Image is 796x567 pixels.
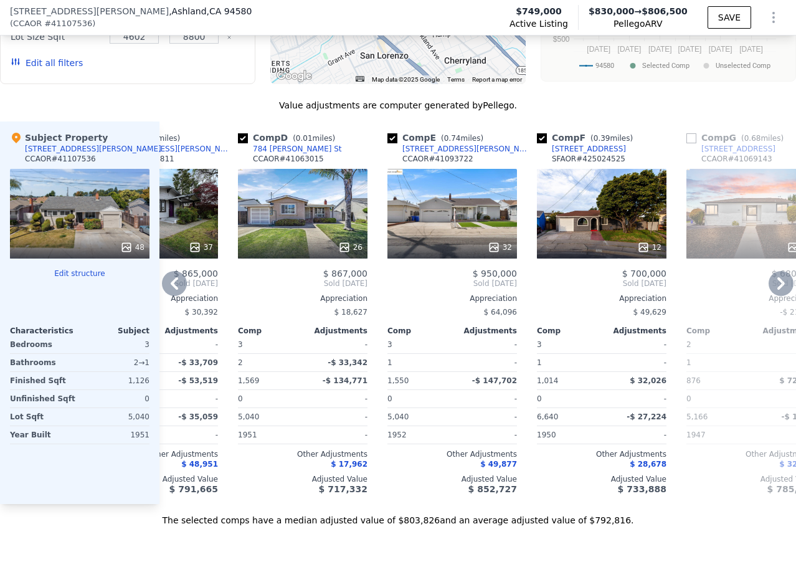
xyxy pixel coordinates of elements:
[238,412,259,421] span: 5,040
[516,5,562,17] span: $749,000
[238,279,367,288] span: Sold [DATE]
[323,269,367,279] span: $ 867,000
[238,449,367,459] div: Other Adjustments
[387,426,450,444] div: 1952
[604,336,666,353] div: -
[537,279,666,288] span: Sold [DATE]
[13,17,42,30] span: CCAOR
[120,241,145,254] div: 48
[185,308,218,317] span: $ 30,392
[169,484,218,494] span: $ 791,665
[618,484,666,494] span: $ 733,888
[642,6,688,16] span: $806,500
[387,412,409,421] span: 5,040
[468,484,517,494] span: $ 852,727
[319,484,367,494] span: $ 717,332
[227,35,232,40] button: Clear
[178,358,218,367] span: -$ 33,709
[156,390,218,407] div: -
[537,376,558,385] span: 1,014
[10,269,149,279] button: Edit structure
[387,376,409,385] span: 1,550
[630,460,666,469] span: $ 28,678
[10,426,77,444] div: Year Built
[10,354,77,371] div: Bathrooms
[594,134,610,143] span: 0.39
[82,390,149,407] div: 0
[44,17,92,30] span: # 41107536
[387,293,517,303] div: Appreciation
[253,154,324,164] div: CCAOR # 41063015
[334,308,367,317] span: $ 18,627
[604,354,666,371] div: -
[587,45,610,54] text: [DATE]
[305,390,367,407] div: -
[537,293,666,303] div: Appreciation
[589,17,688,30] span: Pellego ARV
[602,326,666,336] div: Adjustments
[537,449,666,459] div: Other Adjustments
[82,426,149,444] div: 1951
[88,144,233,154] a: [STREET_ADDRESS][PERSON_NAME]
[473,269,517,279] span: $ 950,000
[618,45,642,54] text: [DATE]
[488,241,512,254] div: 32
[10,131,108,144] div: Subject Property
[25,144,161,154] div: [STREET_ADDRESS][PERSON_NAME]
[589,6,635,16] span: $830,000
[387,131,488,144] div: Comp E
[686,376,701,385] span: 876
[153,326,218,336] div: Adjustments
[238,326,303,336] div: Comp
[537,394,542,403] span: 0
[716,62,770,70] text: Unselected Comp
[455,408,517,426] div: -
[455,390,517,407] div: -
[637,241,661,254] div: 12
[744,134,761,143] span: 0.68
[472,376,517,385] span: -$ 147,702
[296,134,313,143] span: 0.01
[736,134,789,143] span: ( miles)
[701,154,772,164] div: CCAOR # 41069143
[537,426,599,444] div: 1950
[11,57,83,69] button: Edit all filters
[80,326,149,336] div: Subject
[273,68,315,84] a: Open this area in Google Maps (opens a new window)
[436,134,488,143] span: ( miles)
[472,76,522,83] a: Report a map error
[82,336,149,353] div: 3
[447,76,465,83] a: Terms
[253,144,342,154] div: 784 [PERSON_NAME] St
[238,394,243,403] span: 0
[595,62,614,70] text: 94580
[207,6,252,16] span: , CA 94580
[686,144,775,154] a: [STREET_ADDRESS]
[338,241,362,254] div: 26
[82,354,149,371] div: 2 → 1
[156,336,218,353] div: -
[686,340,691,349] span: 2
[553,35,570,44] text: $500
[402,144,532,154] div: [STREET_ADDRESS][PERSON_NAME]
[372,76,440,83] span: Map data ©2025 Google
[181,460,218,469] span: $ 48,951
[328,358,367,367] span: -$ 33,342
[103,144,233,154] div: [STREET_ADDRESS][PERSON_NAME]
[288,134,340,143] span: ( miles)
[686,131,789,144] div: Comp G
[444,134,461,143] span: 0.74
[604,390,666,407] div: -
[305,408,367,426] div: -
[537,326,602,336] div: Comp
[402,154,473,164] div: CCAOR # 41093722
[169,5,252,17] span: , Ashland
[622,269,666,279] span: $ 700,000
[10,336,77,353] div: Bedrooms
[238,376,259,385] span: 1,569
[686,394,691,403] span: 0
[455,426,517,444] div: -
[537,354,599,371] div: 1
[25,154,96,164] div: CCAOR # 41107536
[82,408,149,426] div: 5,040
